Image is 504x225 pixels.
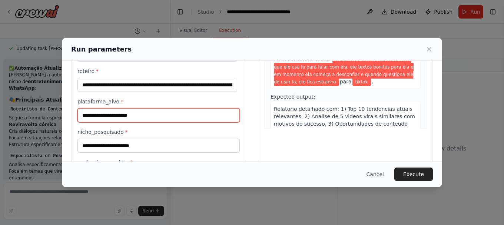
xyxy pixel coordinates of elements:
[340,79,352,85] span: para
[372,79,373,85] span: .
[77,128,240,136] label: nicho_pesquisado
[394,168,433,181] button: Execute
[77,67,240,75] label: roteiro
[361,168,390,181] button: Cancel
[71,44,132,54] h2: Run parameters
[271,94,315,100] span: Expected output:
[77,159,240,166] label: conteudo_completo
[274,56,414,86] span: Variable: tema
[274,106,415,142] span: Relatorio detalhado com: 1) Top 10 tendencias atuais relevantes, 2) Analise de 5 videos virais si...
[352,78,371,86] span: Variable: plataforma
[77,98,240,105] label: plataforma_alvo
